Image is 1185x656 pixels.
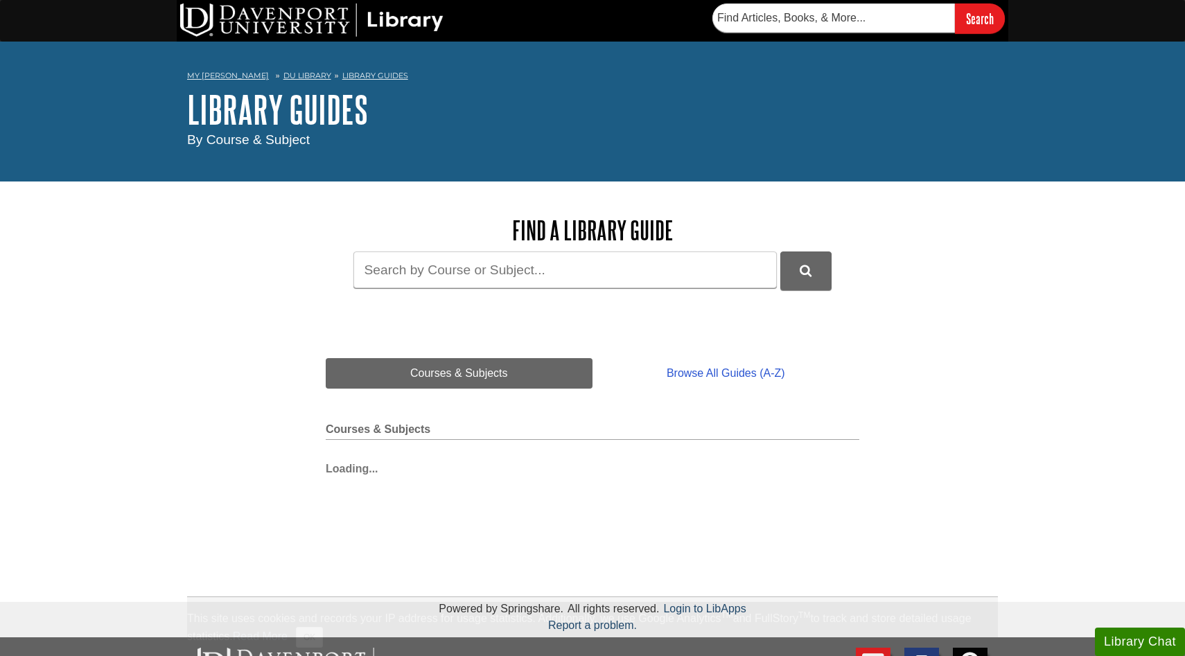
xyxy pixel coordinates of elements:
div: Loading... [326,454,859,477]
a: DU Library [283,71,331,80]
sup: TM [721,610,732,620]
sup: TM [798,610,810,620]
a: My [PERSON_NAME] [187,70,269,82]
i: Search Library Guides [800,265,811,277]
nav: breadcrumb [187,67,998,89]
input: Search [955,3,1005,33]
form: Searches DU Library's articles, books, and more [712,3,1005,33]
a: Browse All Guides (A-Z) [592,358,859,389]
div: By Course & Subject [187,130,998,150]
div: This site uses cookies and records your IP address for usage statistics. Additionally, we use Goo... [187,610,998,648]
a: Read More [233,630,288,642]
h2: Courses & Subjects [326,423,859,440]
input: Find Articles, Books, & More... [712,3,955,33]
a: Library Guides [342,71,408,80]
h1: Library Guides [187,89,998,130]
img: DU Library [180,3,444,37]
h2: Find a Library Guide [326,216,859,245]
input: Search by Course or Subject... [353,251,777,288]
button: Library Chat [1095,628,1185,656]
a: Courses & Subjects [326,358,592,389]
button: Close [296,627,323,648]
